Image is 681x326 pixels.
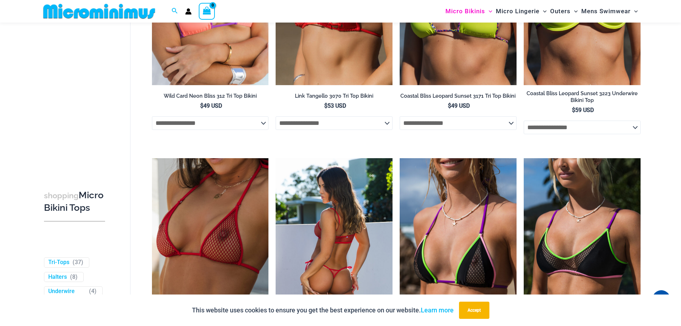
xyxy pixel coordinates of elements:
[73,259,83,266] span: ( )
[524,90,641,103] h2: Coastal Bliss Leopard Sunset 3223 Underwire Bikini Top
[494,2,548,20] a: Micro LingerieMenu ToggleMenu Toggle
[72,273,75,280] span: 8
[400,93,517,102] a: Coastal Bliss Leopard Sunset 3171 Tri Top Bikini
[572,107,575,113] span: $
[581,2,631,20] span: Mens Swimwear
[485,2,492,20] span: Menu Toggle
[44,189,105,214] h3: Micro Bikini Tops
[444,2,494,20] a: Micro BikinisMenu ToggleMenu Toggle
[448,102,451,109] span: $
[48,273,67,281] a: Halters
[324,102,346,109] bdi: 53 USD
[44,191,79,200] span: shopping
[48,259,69,266] a: Tri-Tops
[550,2,571,20] span: Outers
[91,288,94,295] span: 4
[152,93,269,99] h2: Wild Card Neon Bliss 312 Tri Top Bikini
[192,305,454,316] p: This website uses cookies to ensure you get the best experience on our website.
[579,2,640,20] a: Mens SwimwearMenu ToggleMenu Toggle
[524,90,641,106] a: Coastal Bliss Leopard Sunset 3223 Underwire Bikini Top
[443,1,641,21] nav: Site Navigation
[48,288,86,303] a: Underwire Tops
[496,2,539,20] span: Micro Lingerie
[199,3,215,19] a: View Shopping Cart, empty
[459,302,489,319] button: Accept
[445,2,485,20] span: Micro Bikinis
[172,7,178,16] a: Search icon link
[200,102,222,109] bdi: 49 USD
[631,2,638,20] span: Menu Toggle
[185,8,192,15] a: Account icon link
[572,107,594,113] bdi: 59 USD
[421,306,454,314] a: Learn more
[448,102,470,109] bdi: 49 USD
[276,93,393,102] a: Link Tangello 3070 Tri Top Bikini
[400,93,517,99] h2: Coastal Bliss Leopard Sunset 3171 Tri Top Bikini
[324,102,327,109] span: $
[539,2,547,20] span: Menu Toggle
[89,288,97,303] span: ( )
[75,259,81,266] span: 37
[152,93,269,102] a: Wild Card Neon Bliss 312 Tri Top Bikini
[571,2,578,20] span: Menu Toggle
[548,2,579,20] a: OutersMenu ToggleMenu Toggle
[70,273,78,281] span: ( )
[40,3,158,19] img: MM SHOP LOGO FLAT
[276,93,393,99] h2: Link Tangello 3070 Tri Top Bikini
[200,102,203,109] span: $
[44,24,108,167] iframe: TrustedSite Certified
